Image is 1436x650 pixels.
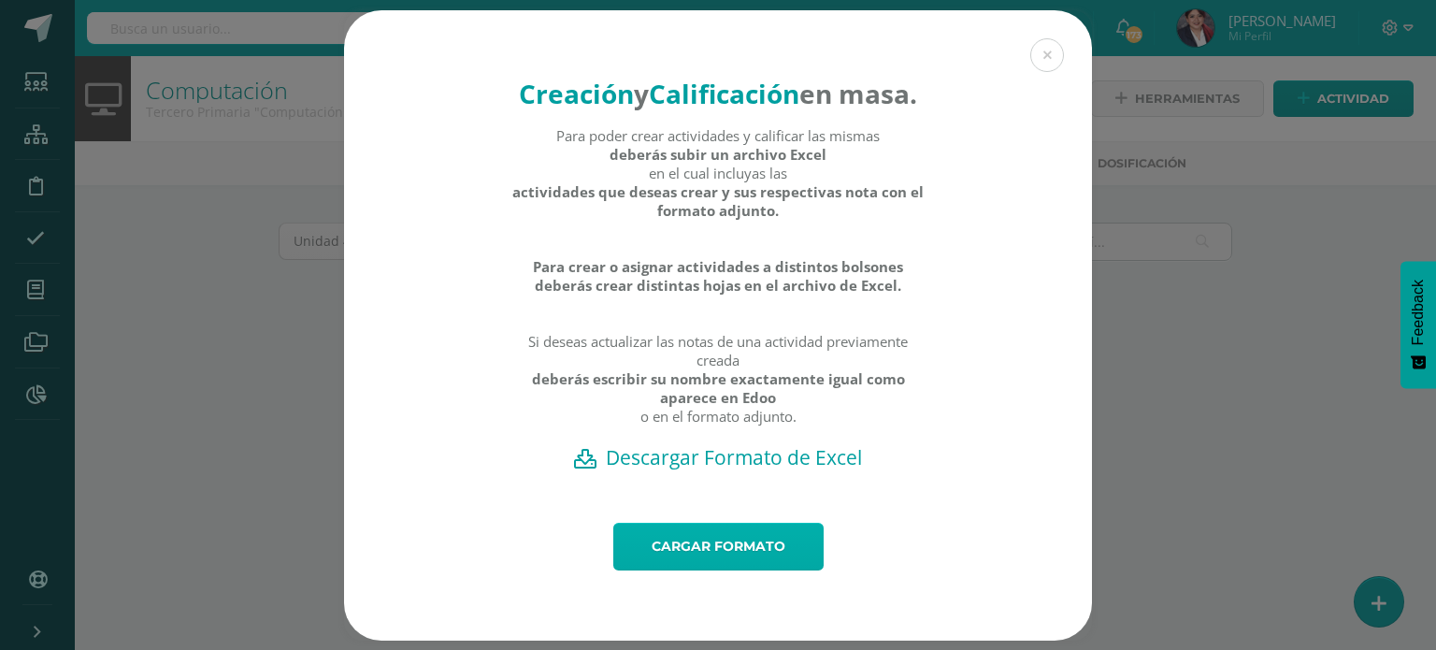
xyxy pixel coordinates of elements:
h4: en masa. [511,76,926,111]
strong: deberás subir un archivo Excel [610,145,826,164]
strong: Calificación [649,76,799,111]
strong: actividades que deseas crear y sus respectivas nota con el formato adjunto. [511,182,926,220]
strong: deberás escribir su nombre exactamente igual como aparece en Edoo [511,369,926,407]
button: Close (Esc) [1030,38,1064,72]
span: Feedback [1410,280,1427,345]
div: Para poder crear actividades y calificar las mismas en el cual incluyas las Si deseas actualizar ... [511,126,926,444]
strong: Para crear o asignar actividades a distintos bolsones deberás crear distintas hojas en el archivo... [511,257,926,295]
a: Descargar Formato de Excel [377,444,1059,470]
strong: Creación [519,76,634,111]
strong: y [634,76,649,111]
a: Cargar formato [613,523,824,571]
button: Feedback - Mostrar encuesta [1400,261,1436,388]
